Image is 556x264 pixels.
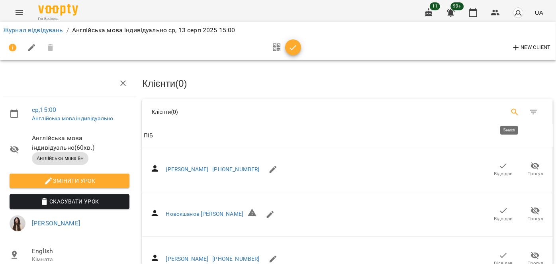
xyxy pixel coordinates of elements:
a: [PHONE_NUMBER] [212,166,259,172]
a: Журнал відвідувань [3,26,63,34]
a: Новокшанов [PERSON_NAME] [166,211,244,217]
span: Скасувати Урок [16,197,123,206]
span: English [32,246,129,256]
h3: Клієнти ( 0 ) [142,78,553,89]
button: Фільтр [524,103,543,122]
a: [PERSON_NAME] [166,166,209,172]
button: Прогул [519,158,551,181]
span: Англійська мова індивідуально ( 60 хв. ) [32,133,129,152]
button: New Client [509,41,553,54]
span: New Client [511,43,551,53]
button: UA [532,5,546,20]
img: Voopty Logo [38,4,78,16]
a: [PERSON_NAME] [32,219,80,227]
span: 99+ [451,2,464,10]
a: ср , 15:00 [32,106,56,113]
a: [PERSON_NAME] [166,256,209,262]
h6: Невірний формат телефону ${ phone } [247,208,257,221]
img: 536163e2f4596e82d7626f3716524134.jpg [10,215,25,231]
span: Прогул [527,170,543,177]
span: 11 [430,2,440,10]
div: Sort [144,131,153,141]
button: Search [505,103,525,122]
p: Кімната [32,256,129,264]
a: [PHONE_NUMBER] [212,256,259,262]
span: ПІБ [144,131,551,141]
button: Menu [10,3,29,22]
span: Відвідав [494,170,513,177]
img: avatar_s.png [513,7,524,18]
div: Table Toolbar [142,99,553,125]
button: Прогул [519,203,551,225]
a: Англійська мова індивідуально [32,115,113,121]
span: Відвідав [494,215,513,222]
span: UA [535,8,543,17]
button: Відвідав [487,203,519,225]
div: Клієнти ( 0 ) [152,108,342,116]
button: Змінити урок [10,174,129,188]
nav: breadcrumb [3,25,553,35]
span: For Business [38,16,78,22]
button: Скасувати Урок [10,194,129,209]
span: Прогул [527,215,543,222]
p: Англійська мова індивідуально ср, 13 серп 2025 15:00 [72,25,235,35]
span: Англійська мова 8+ [32,155,88,162]
span: Змінити урок [16,176,123,186]
li: / [67,25,69,35]
div: ПІБ [144,131,153,141]
button: Відвідав [487,158,519,181]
